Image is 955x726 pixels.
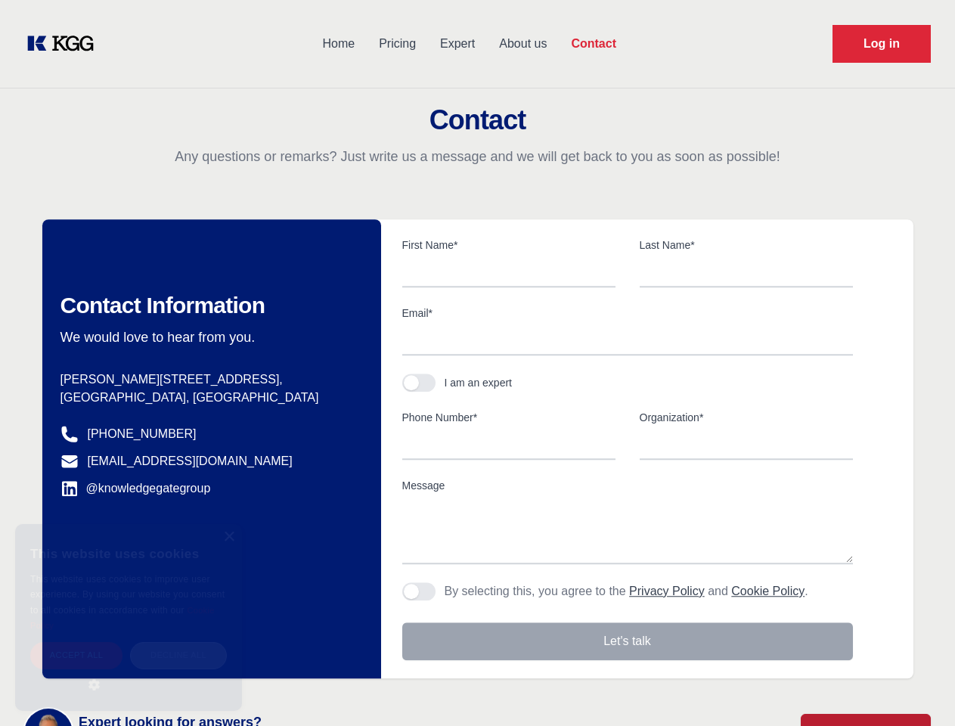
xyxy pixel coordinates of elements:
h2: Contact Information [60,292,357,319]
p: [GEOGRAPHIC_DATA], [GEOGRAPHIC_DATA] [60,389,357,407]
a: Expert [428,24,487,64]
label: Message [402,478,853,493]
a: @knowledgegategroup [60,479,211,498]
div: I am an expert [445,375,513,390]
p: We would love to hear from you. [60,328,357,346]
p: By selecting this, you agree to the and . [445,582,808,600]
a: Request Demo [833,25,931,63]
a: [PHONE_NUMBER] [88,425,197,443]
label: First Name* [402,237,615,253]
span: This website uses cookies to improve user experience. By using our website you consent to all coo... [30,574,225,616]
a: About us [487,24,559,64]
div: Accept all [30,642,122,669]
p: [PERSON_NAME][STREET_ADDRESS], [60,371,357,389]
a: KOL Knowledge Platform: Talk to Key External Experts (KEE) [24,32,106,56]
label: Phone Number* [402,410,615,425]
a: Cookie Policy [731,585,805,597]
a: Pricing [367,24,428,64]
iframe: Chat Widget [879,653,955,726]
a: Contact [559,24,628,64]
a: Home [310,24,367,64]
a: Privacy Policy [629,585,705,597]
h2: Contact [18,105,937,135]
div: Decline all [130,642,227,669]
div: Close [223,532,234,543]
p: Any questions or remarks? Just write us a message and we will get back to you as soon as possible! [18,147,937,166]
button: Let's talk [402,622,853,660]
div: This website uses cookies [30,535,227,572]
label: Organization* [640,410,853,425]
a: [EMAIL_ADDRESS][DOMAIN_NAME] [88,452,293,470]
label: Email* [402,306,853,321]
a: Cookie Policy [30,606,215,630]
label: Last Name* [640,237,853,253]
